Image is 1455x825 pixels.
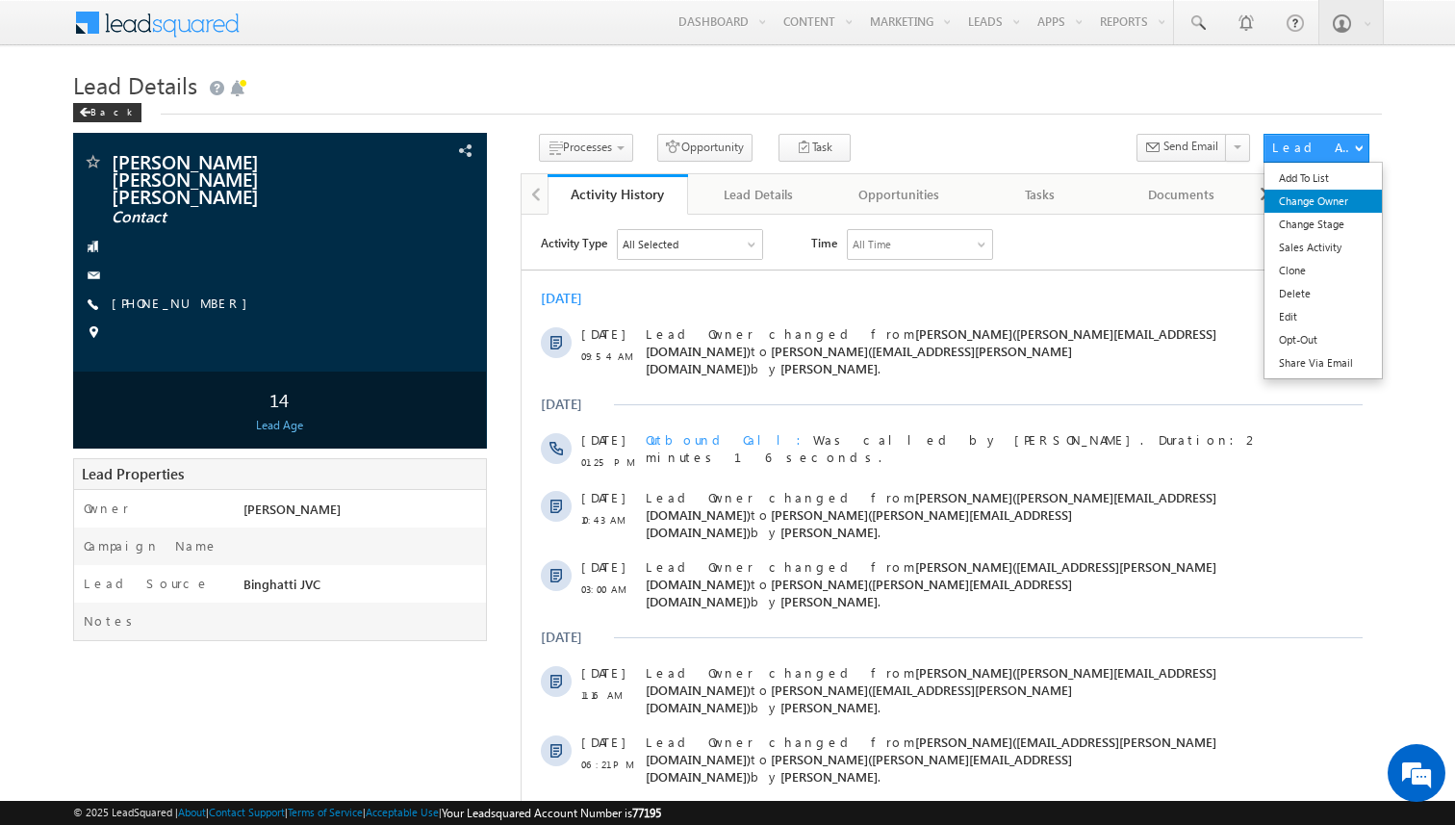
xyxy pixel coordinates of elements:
[563,140,612,154] span: Processes
[60,541,117,558] span: 06:21 PM
[124,519,695,570] span: Lead Owner changed from to by .
[124,536,550,570] span: [PERSON_NAME]([PERSON_NAME][EMAIL_ADDRESS][DOMAIN_NAME])
[60,366,117,383] span: 03:00 AM
[1264,134,1369,163] button: Lead Actions
[845,183,954,206] div: Opportunities
[73,69,197,100] span: Lead Details
[124,128,550,162] span: [PERSON_NAME]([EMAIL_ADDRESS][PERSON_NAME][DOMAIN_NAME])
[124,111,695,144] span: [PERSON_NAME]([PERSON_NAME][EMAIL_ADDRESS][DOMAIN_NAME])
[124,467,550,501] span: [PERSON_NAME]([EMAIL_ADDRESS][PERSON_NAME][DOMAIN_NAME])
[688,174,830,215] a: Lead Details
[1264,236,1382,259] a: Sales Activity
[60,111,103,128] span: [DATE]
[970,174,1111,215] a: Tasks
[703,183,812,206] div: Lead Details
[1264,259,1382,282] a: Clone
[442,806,661,820] span: Your Leadsquared Account Number is
[124,519,695,553] span: [PERSON_NAME]([EMAIL_ADDRESS][PERSON_NAME][DOMAIN_NAME])
[259,378,356,395] span: [PERSON_NAME]
[124,292,550,325] span: [PERSON_NAME]([PERSON_NAME][EMAIL_ADDRESS][DOMAIN_NAME])
[290,14,316,43] span: Time
[1264,282,1382,305] a: Delete
[60,217,103,234] span: [DATE]
[562,185,675,203] div: Activity History
[19,14,86,43] span: Activity Type
[1264,351,1382,374] a: Share Via Email
[124,344,695,377] span: [PERSON_NAME]([EMAIL_ADDRESS][PERSON_NAME][DOMAIN_NAME])
[779,134,851,162] button: Task
[60,239,117,256] span: 01:25 PM
[259,145,356,162] span: [PERSON_NAME]
[84,537,218,554] label: Campaign Name
[1264,190,1382,213] a: Change Owner
[985,183,1094,206] div: Tasks
[82,464,184,483] span: Lead Properties
[124,274,695,308] span: [PERSON_NAME]([PERSON_NAME][EMAIL_ADDRESS][DOMAIN_NAME])
[548,174,689,215] a: Activity History
[124,450,695,483] span: [PERSON_NAME]([PERSON_NAME][EMAIL_ADDRESS][DOMAIN_NAME])
[60,610,117,628] span: 10:24 AM
[124,217,738,250] span: Was called by [PERSON_NAME]. Duration:2 minutes 16 seconds.
[239,575,486,602] div: Binghatti JVC
[101,21,157,39] div: All Selected
[1127,183,1236,206] div: Documents
[1264,328,1382,351] a: Opt-Out
[60,296,117,314] span: 10:43 AM
[73,103,141,122] div: Back
[60,344,103,361] span: [DATE]
[1264,213,1382,236] a: Change Stage
[124,217,292,233] span: Outbound Call
[124,450,695,501] span: Lead Owner changed from to by .
[124,274,695,325] span: Lead Owner changed from to by .
[60,133,117,150] span: 09:54 AM
[209,806,285,818] a: Contact Support
[539,134,633,162] button: Processes
[124,588,539,622] span: Admin([EMAIL_ADDRESS][DOMAIN_NAME])
[112,295,257,314] span: [PHONE_NUMBER]
[1136,134,1227,162] button: Send Email
[124,111,695,162] span: Lead Owner changed from to by .
[73,102,151,118] a: Back
[288,806,363,818] a: Terms of Service
[124,344,695,395] span: Lead Owner changed from to by .
[124,361,550,395] span: [PERSON_NAME]([PERSON_NAME][EMAIL_ADDRESS][DOMAIN_NAME])
[259,309,356,325] span: [PERSON_NAME]
[657,134,753,162] button: Opportunity
[60,274,103,292] span: [DATE]
[124,588,727,622] span: Lead Owner changed from to by .
[259,484,356,501] span: [PERSON_NAME]
[1264,305,1382,328] a: Edit
[243,501,341,517] span: [PERSON_NAME]
[366,806,439,818] a: Acceptable Use
[178,806,206,818] a: About
[96,15,241,44] div: All Selected
[84,612,140,630] label: Notes
[84,500,129,517] label: Owner
[112,152,369,204] span: [PERSON_NAME] [PERSON_NAME] [PERSON_NAME]
[331,21,370,39] div: All Time
[112,208,369,227] span: Contact
[1111,174,1253,215] a: Documents
[84,575,210,592] label: Lead Source
[259,554,356,570] span: [PERSON_NAME]
[632,806,661,820] span: 77195
[19,181,82,198] div: [DATE]
[60,472,117,489] span: 11:16 AM
[685,606,724,622] span: Admin
[78,417,481,434] div: Lead Age
[1264,167,1382,190] a: Add To List
[60,450,103,467] span: [DATE]
[1163,138,1218,155] span: Send Email
[78,381,481,417] div: 14
[830,174,971,215] a: Opportunities
[60,588,103,606] span: [DATE]
[249,606,655,622] span: [PERSON_NAME]([EMAIL_ADDRESS][PERSON_NAME][DOMAIN_NAME])
[19,414,82,431] div: [DATE]
[19,75,82,92] div: [DATE]
[60,519,103,536] span: [DATE]
[1272,139,1354,156] div: Lead Actions
[73,804,661,822] span: © 2025 LeadSquared | | | | |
